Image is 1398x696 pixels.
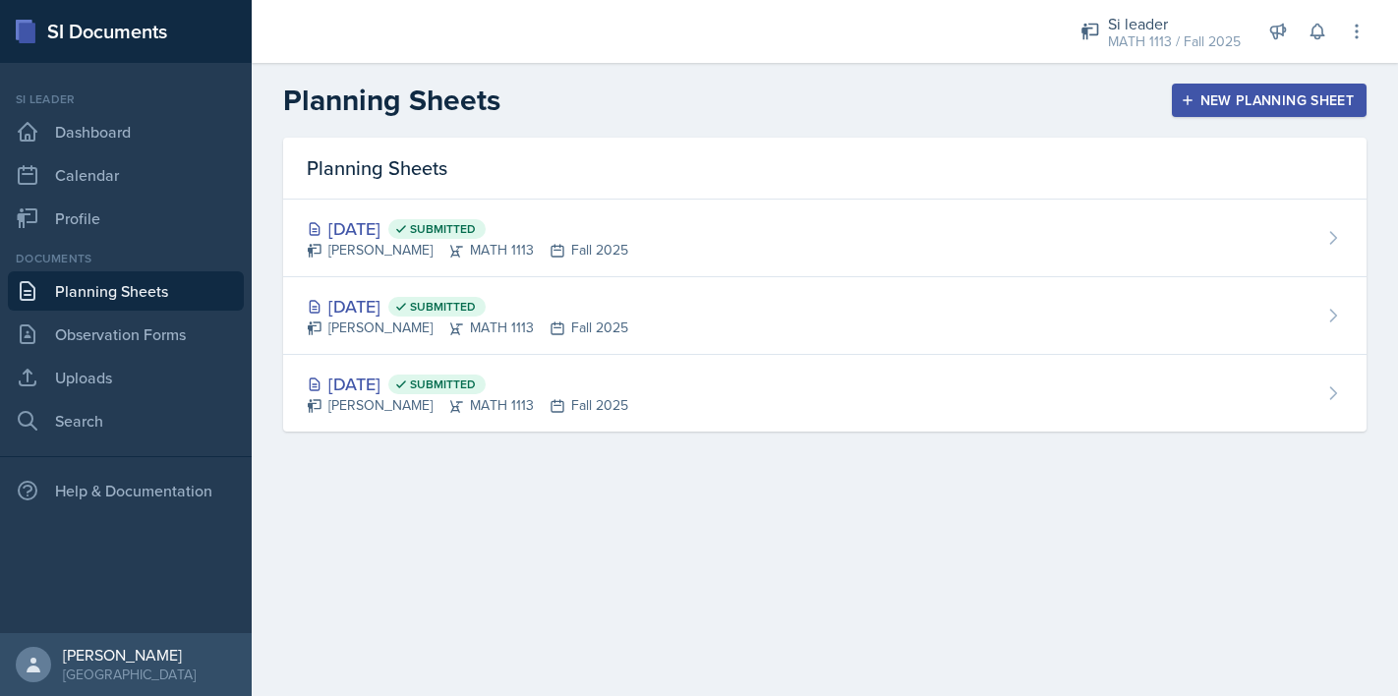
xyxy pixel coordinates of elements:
[307,318,628,338] div: [PERSON_NAME] MATH 1113 Fall 2025
[410,221,476,237] span: Submitted
[8,271,244,311] a: Planning Sheets
[307,395,628,416] div: [PERSON_NAME] MATH 1113 Fall 2025
[8,358,244,397] a: Uploads
[8,199,244,238] a: Profile
[1172,84,1367,117] button: New Planning Sheet
[283,83,500,118] h2: Planning Sheets
[307,215,628,242] div: [DATE]
[410,377,476,392] span: Submitted
[63,645,196,665] div: [PERSON_NAME]
[8,471,244,510] div: Help & Documentation
[307,371,628,397] div: [DATE]
[8,250,244,267] div: Documents
[307,293,628,319] div: [DATE]
[283,277,1367,355] a: [DATE] Submitted [PERSON_NAME]MATH 1113Fall 2025
[8,155,244,195] a: Calendar
[1108,12,1241,35] div: Si leader
[8,90,244,108] div: Si leader
[8,315,244,354] a: Observation Forms
[283,200,1367,277] a: [DATE] Submitted [PERSON_NAME]MATH 1113Fall 2025
[410,299,476,315] span: Submitted
[283,355,1367,432] a: [DATE] Submitted [PERSON_NAME]MATH 1113Fall 2025
[63,665,196,684] div: [GEOGRAPHIC_DATA]
[307,240,628,261] div: [PERSON_NAME] MATH 1113 Fall 2025
[8,401,244,440] a: Search
[283,138,1367,200] div: Planning Sheets
[8,112,244,151] a: Dashboard
[1108,31,1241,52] div: MATH 1113 / Fall 2025
[1185,92,1354,108] div: New Planning Sheet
